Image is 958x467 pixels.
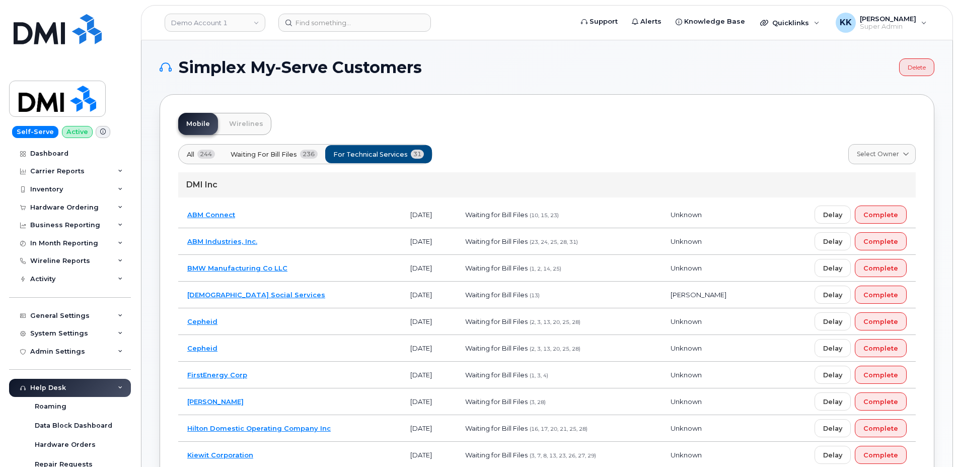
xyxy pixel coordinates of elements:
[197,150,215,159] span: 244
[300,150,318,159] span: 236
[187,344,217,352] a: Cepheid
[855,259,907,277] button: Complete
[815,419,851,437] button: Delay
[179,60,422,75] span: Simplex My-Serve Customers
[178,113,218,135] a: Mobile
[671,451,702,459] span: Unknown
[465,424,528,432] span: Waiting for Bill Files
[187,150,194,159] span: All
[823,263,842,273] span: Delay
[187,211,235,219] a: ABM Connect
[815,286,851,304] button: Delay
[465,317,528,325] span: Waiting for Bill Files
[465,264,528,272] span: Waiting for Bill Files
[530,239,578,245] span: (23, 24, 25, 28, 31)
[231,150,297,159] span: Waiting for Bill Files
[855,206,907,224] button: Complete
[465,371,528,379] span: Waiting for Bill Files
[671,371,702,379] span: Unknown
[530,265,561,272] span: (1, 2, 14, 25)
[671,237,702,245] span: Unknown
[530,292,540,299] span: (13)
[815,392,851,411] button: Delay
[465,211,528,219] span: Waiting for Bill Files
[187,237,257,245] a: ABM Industries, Inc.
[855,286,907,304] button: Complete
[221,113,271,135] a: Wirelines
[671,317,702,325] span: Unknown
[671,344,702,352] span: Unknown
[401,255,456,282] td: [DATE]
[530,426,587,432] span: (16, 17, 20, 21, 25, 28)
[178,172,916,197] div: DMI Inc
[855,392,907,411] button: Complete
[823,450,842,460] span: Delay
[815,446,851,464] button: Delay
[823,210,842,220] span: Delay
[823,290,842,300] span: Delay
[855,232,907,250] button: Complete
[857,150,899,159] span: Select Owner
[823,317,842,326] span: Delay
[187,424,331,432] a: Hilton Domestic Operating Company Inc
[863,397,898,407] span: Complete
[863,370,898,380] span: Complete
[815,259,851,277] button: Delay
[671,264,702,272] span: Unknown
[815,366,851,384] button: Delay
[671,397,702,406] span: Unknown
[848,144,916,164] a: Select Owner
[401,202,456,228] td: [DATE]
[530,399,546,406] span: (3, 28)
[855,366,907,384] button: Complete
[899,58,934,76] a: Delete
[401,362,456,388] td: [DATE]
[823,424,842,433] span: Delay
[465,291,528,299] span: Waiting for Bill Files
[863,237,898,246] span: Complete
[187,371,247,379] a: FirstEnergy Corp
[530,452,596,459] span: (3, 7, 8, 13, 23, 26, 27, 29)
[863,317,898,326] span: Complete
[823,397,842,407] span: Delay
[530,212,559,219] span: (10, 15, 23)
[815,312,851,330] button: Delay
[855,312,907,330] button: Complete
[187,317,217,325] a: Cepheid
[401,282,456,308] td: [DATE]
[187,264,287,272] a: BMW Manufacturing Co LLC
[855,339,907,357] button: Complete
[823,344,842,353] span: Delay
[863,344,898,353] span: Complete
[671,291,726,299] span: [PERSON_NAME]
[187,397,244,406] a: [PERSON_NAME]
[530,346,580,352] span: (2, 3, 13, 20, 25, 28)
[823,370,842,380] span: Delay
[187,451,253,459] a: Kiewit Corporation
[823,237,842,246] span: Delay
[815,206,851,224] button: Delay
[530,372,548,379] span: (1, 3, 4)
[401,228,456,255] td: [DATE]
[530,319,580,325] span: (2, 3, 13, 20, 25, 28)
[465,344,528,352] span: Waiting for Bill Files
[401,388,456,415] td: [DATE]
[465,451,528,459] span: Waiting for Bill Files
[815,232,851,250] button: Delay
[671,211,702,219] span: Unknown
[401,415,456,442] td: [DATE]
[401,308,456,335] td: [DATE]
[187,291,325,299] a: [DEMOGRAPHIC_DATA] Social Services
[863,263,898,273] span: Complete
[863,450,898,460] span: Complete
[863,290,898,300] span: Complete
[863,210,898,220] span: Complete
[671,424,702,432] span: Unknown
[465,237,528,245] span: Waiting for Bill Files
[401,335,456,362] td: [DATE]
[815,339,851,357] button: Delay
[863,424,898,433] span: Complete
[855,419,907,437] button: Complete
[465,397,528,406] span: Waiting for Bill Files
[855,446,907,464] button: Complete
